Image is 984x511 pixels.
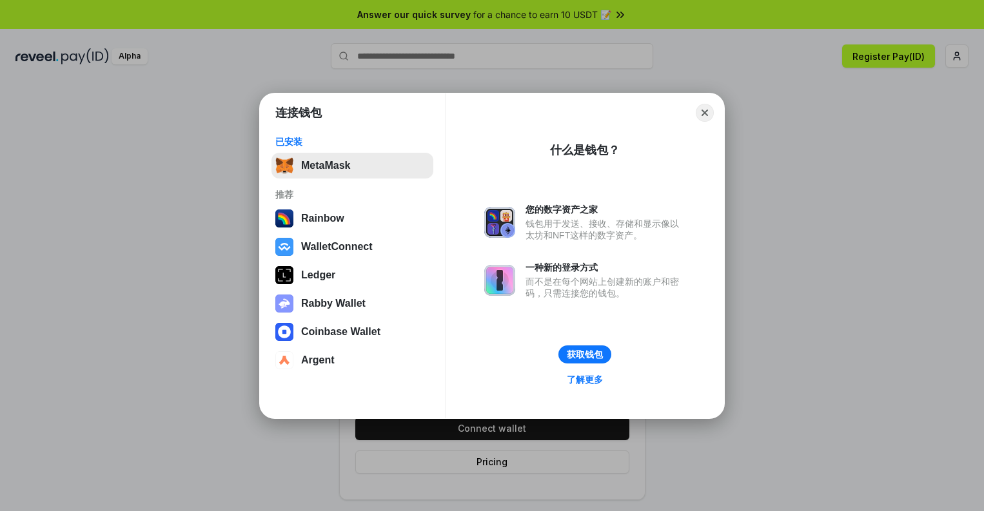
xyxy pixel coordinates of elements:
div: Ledger [301,269,335,281]
div: 获取钱包 [567,349,603,360]
button: WalletConnect [271,234,433,260]
img: svg+xml,%3Csvg%20width%3D%2228%22%20height%3D%2228%22%20viewBox%3D%220%200%2028%2028%22%20fill%3D... [275,323,293,341]
img: svg+xml,%3Csvg%20width%3D%2228%22%20height%3D%2228%22%20viewBox%3D%220%200%2028%2028%22%20fill%3D... [275,238,293,256]
div: 而不是在每个网站上创建新的账户和密码，只需连接您的钱包。 [526,276,685,299]
div: 钱包用于发送、接收、存储和显示像以太坊和NFT这样的数字资产。 [526,218,685,241]
button: Rabby Wallet [271,291,433,316]
div: 推荐 [275,189,429,200]
img: svg+xml,%3Csvg%20width%3D%22120%22%20height%3D%22120%22%20viewBox%3D%220%200%20120%20120%22%20fil... [275,209,293,227]
div: 什么是钱包？ [550,142,620,158]
div: 一种新的登录方式 [526,262,685,273]
div: MetaMask [301,160,350,171]
div: Coinbase Wallet [301,326,380,338]
button: Rainbow [271,206,433,231]
a: 了解更多 [559,371,611,388]
img: svg+xml,%3Csvg%20width%3D%2228%22%20height%3D%2228%22%20viewBox%3D%220%200%2028%2028%22%20fill%3D... [275,351,293,369]
h1: 连接钱包 [275,105,322,121]
div: 您的数字资产之家 [526,204,685,215]
img: svg+xml,%3Csvg%20xmlns%3D%22http%3A%2F%2Fwww.w3.org%2F2000%2Fsvg%22%20fill%3D%22none%22%20viewBox... [484,265,515,296]
button: Close [696,104,714,122]
img: svg+xml,%3Csvg%20xmlns%3D%22http%3A%2F%2Fwww.w3.org%2F2000%2Fsvg%22%20fill%3D%22none%22%20viewBox... [275,294,293,313]
img: svg+xml,%3Csvg%20xmlns%3D%22http%3A%2F%2Fwww.w3.org%2F2000%2Fsvg%22%20fill%3D%22none%22%20viewBox... [484,207,515,238]
img: svg+xml,%3Csvg%20xmlns%3D%22http%3A%2F%2Fwww.w3.org%2F2000%2Fsvg%22%20width%3D%2228%22%20height%3... [275,266,293,284]
div: WalletConnect [301,241,373,253]
div: 了解更多 [567,374,603,385]
div: 已安装 [275,136,429,148]
div: Rainbow [301,213,344,224]
div: Argent [301,354,335,366]
button: Argent [271,347,433,373]
div: Rabby Wallet [301,298,366,309]
button: MetaMask [271,153,433,178]
img: svg+xml,%3Csvg%20fill%3D%22none%22%20height%3D%2233%22%20viewBox%3D%220%200%2035%2033%22%20width%... [275,157,293,175]
button: Coinbase Wallet [271,319,433,345]
button: Ledger [271,262,433,288]
button: 获取钱包 [558,345,611,363]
